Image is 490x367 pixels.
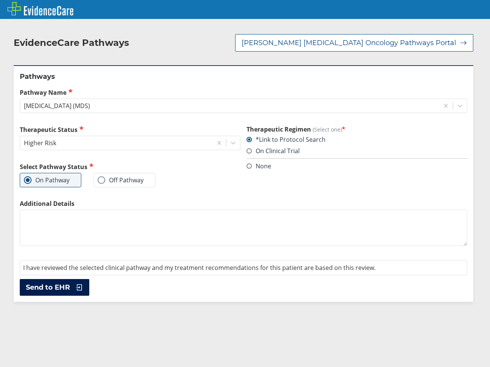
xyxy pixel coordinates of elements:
h2: Select Pathway Status [20,162,240,171]
button: [PERSON_NAME] [MEDICAL_DATA] Oncology Pathways Portal [235,34,473,52]
label: Additional Details [20,199,467,208]
label: Therapeutic Status [20,125,240,134]
div: [MEDICAL_DATA] (MDS) [24,102,90,110]
h2: Pathways [20,72,467,81]
label: On Pathway [24,176,70,184]
span: [PERSON_NAME] [MEDICAL_DATA] Oncology Pathways Portal [242,38,456,47]
label: Pathway Name [20,88,467,97]
img: EvidenceCare [8,2,73,16]
h2: EvidenceCare Pathways [14,37,129,49]
span: Send to EHR [26,283,70,292]
span: I have reviewed the selected clinical pathway and my treatment recommendations for this patient a... [23,263,376,272]
label: On Clinical Trial [247,147,300,155]
div: Higher Risk [24,139,56,147]
span: (Select one) [313,126,342,133]
button: Send to EHR [20,279,89,296]
h3: Therapeutic Regimen [247,125,467,133]
label: Off Pathway [98,176,144,184]
label: None [247,162,271,170]
label: *Link to Protocol Search [247,135,326,144]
